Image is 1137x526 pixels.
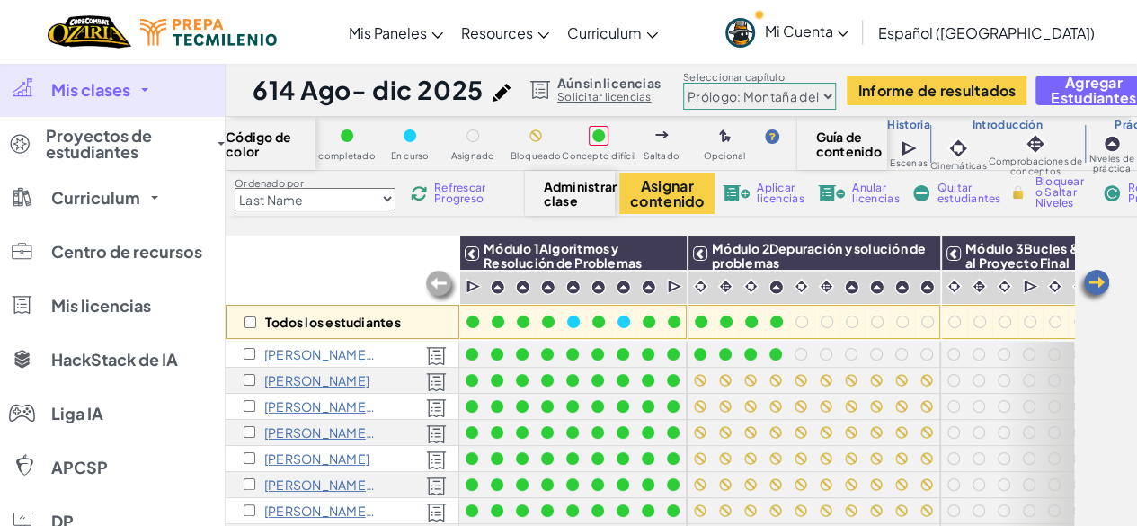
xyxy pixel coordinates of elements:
[426,450,447,470] img: Licensed
[51,244,202,260] span: Centro de recursos
[235,176,395,191] label: Ordenado por
[51,190,140,206] span: Curriculum
[264,504,377,518] p: David Eduardo Salazar d
[557,90,661,104] a: Solicitar licencias
[1023,278,1040,296] img: IconCutscene.svg
[1046,278,1063,295] img: IconCinematic.svg
[930,161,987,171] span: Cinemáticas
[1071,278,1088,295] img: IconCinematic.svg
[451,151,495,161] span: Asignado
[426,503,447,522] img: Licensed
[562,151,635,161] span: Concepto difícil
[816,129,869,158] span: Guía de contenido
[996,278,1013,295] img: IconCinematic.svg
[852,183,899,204] span: Anular licencias
[869,280,884,295] img: IconPracticeLevel.svg
[51,406,103,422] span: Liga IA
[716,4,857,60] a: Mi Cuenta
[616,280,631,295] img: IconPracticeLevel.svg
[349,23,427,42] span: Mis Paneles
[712,240,926,271] span: Módulo 2Depuración y solución de problemas
[987,156,1085,176] span: Comprobaciones de conceptos
[704,151,746,161] span: Opcional
[725,18,755,48] img: avatar
[567,23,642,42] span: Curriculum
[565,280,581,295] img: IconPracticeLevel.svg
[557,76,661,90] span: Aún sin licencias
[48,13,131,50] img: Home
[423,269,459,305] img: Arrow_Left_Inactive.png
[818,185,845,201] img: IconLicenseRevoke.svg
[930,118,1084,132] h3: Introducción
[757,183,804,204] span: Aplicar licencias
[490,280,505,295] img: IconPracticeLevel.svg
[484,240,642,271] span: Módulo 1Algoritmos y Resolución de Problemas
[340,8,452,57] a: Mis Paneles
[51,352,178,368] span: HackStack de IA
[48,13,131,50] a: Ozaria by CodeCombat logo
[847,76,1026,105] button: Informe de resultados
[894,280,910,295] img: IconPracticeLevel.svg
[264,451,369,466] p: Cristopher Daniel D
[764,22,848,40] span: Mi Cuenta
[844,280,859,295] img: IconPracticeLevel.svg
[692,278,709,295] img: IconCinematic.svg
[493,84,511,102] img: iconPencil.svg
[46,128,207,160] span: Proyectos de estudiantes
[452,8,558,57] a: Resources
[264,477,377,492] p: Santiago Rivera A
[877,23,1094,42] span: Español ([GEOGRAPHIC_DATA])
[411,185,427,201] img: IconReload.svg
[140,19,277,46] img: Tecmilenio logo
[264,399,377,414] p: Sebastián Reyes Huerta N
[1104,185,1120,201] img: IconReset.svg
[253,73,484,107] h1: 614 Ago- dic 2025
[510,151,561,161] span: Bloqueado
[264,425,377,440] p: Yaretzi Osorio o
[644,151,680,161] span: Saltado
[768,280,784,295] img: IconPracticeLevel.svg
[717,278,734,295] img: IconInteractive.svg
[265,315,401,329] p: Todos los estudiantes
[391,151,430,161] span: En curso
[544,179,597,208] span: Administrar clase
[1035,176,1088,209] span: Bloquear o Saltar Niveles
[1103,135,1121,153] img: IconPracticeLevel.svg
[619,173,715,214] button: Asignar contenido
[937,183,1000,204] span: Quitar estudiantes
[683,70,836,85] label: Seleccionar capítulo
[264,347,377,361] p: Diego Estrada Castillo Y
[946,136,971,161] img: IconCinematic.svg
[426,477,447,496] img: Licensed
[901,138,919,158] img: IconCutscene.svg
[887,118,930,132] h3: Historia
[890,158,928,168] span: Escenas
[1051,75,1136,105] span: Agregar Estudiantes
[919,280,935,295] img: IconPracticeLevel.svg
[426,424,447,444] img: Licensed
[1076,268,1112,304] img: Arrow_Left.png
[426,346,447,366] img: Licensed
[641,280,656,295] img: IconPracticeLevel.svg
[318,151,375,161] span: completado
[558,8,667,57] a: Curriculum
[264,373,369,388] p: Damián F
[434,183,490,204] span: Refrescar Progreso
[971,278,988,295] img: IconInteractive.svg
[540,280,555,295] img: IconPracticeLevel.svg
[461,23,533,42] span: Resources
[793,278,810,295] img: IconCinematic.svg
[868,8,1103,57] a: Español ([GEOGRAPHIC_DATA])
[51,298,151,314] span: Mis licencias
[765,129,779,144] img: IconHint.svg
[723,185,750,201] img: IconLicenseApply.svg
[51,82,130,98] span: Mis clases
[946,278,963,295] img: IconCinematic.svg
[226,129,315,158] span: Código de color
[1023,131,1048,156] img: IconInteractive.svg
[655,131,669,138] img: IconSkippedLevel.svg
[719,129,731,144] img: IconOptionalLevel.svg
[667,278,684,296] img: IconCutscene.svg
[426,372,447,392] img: Licensed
